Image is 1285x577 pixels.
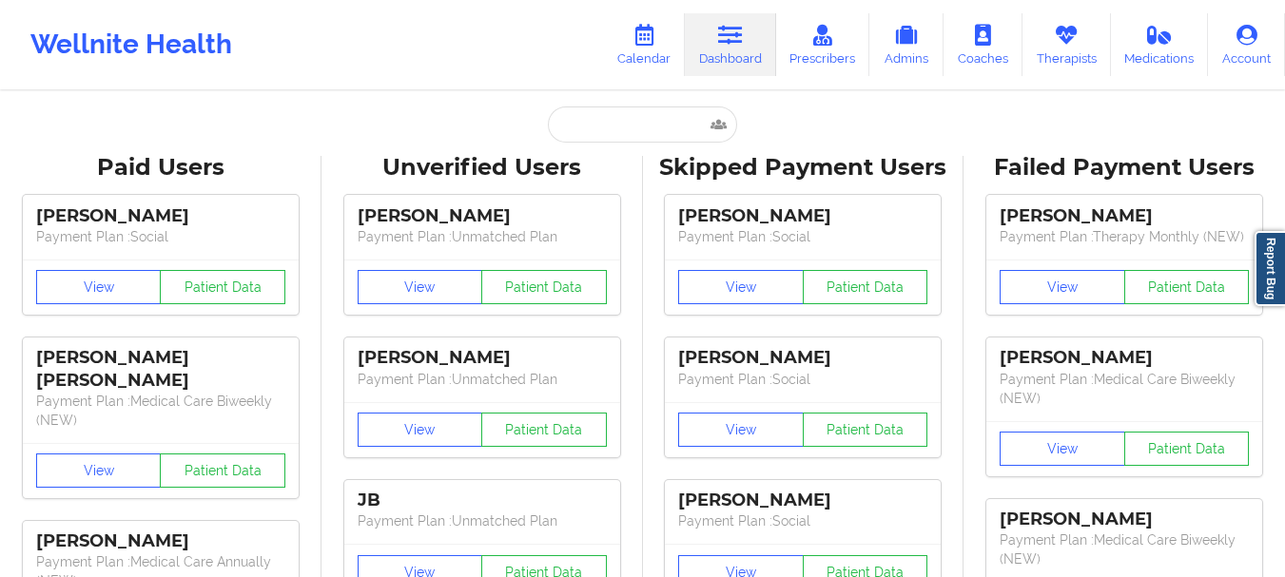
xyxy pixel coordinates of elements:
[1022,13,1111,76] a: Therapists
[358,227,607,246] p: Payment Plan : Unmatched Plan
[678,205,927,227] div: [PERSON_NAME]
[678,270,804,304] button: View
[358,490,607,511] div: JB
[36,205,285,227] div: [PERSON_NAME]
[36,347,285,391] div: [PERSON_NAME] [PERSON_NAME]
[36,270,162,304] button: View
[160,270,285,304] button: Patient Data
[678,370,927,389] p: Payment Plan : Social
[481,270,607,304] button: Patient Data
[358,370,607,389] p: Payment Plan : Unmatched Plan
[1000,205,1249,227] div: [PERSON_NAME]
[335,153,630,183] div: Unverified Users
[358,511,607,530] p: Payment Plan : Unmatched Plan
[1255,231,1285,306] a: Report Bug
[656,153,951,183] div: Skipped Payment Users
[977,153,1272,183] div: Failed Payment Users
[36,530,285,552] div: [PERSON_NAME]
[1000,347,1249,369] div: [PERSON_NAME]
[36,227,285,246] p: Payment Plan : Social
[36,392,285,430] p: Payment Plan : Medical Care Biweekly (NEW)
[678,413,804,447] button: View
[803,270,928,304] button: Patient Data
[678,511,927,530] p: Payment Plan : Social
[603,13,685,76] a: Calendar
[678,490,927,511] div: [PERSON_NAME]
[358,413,483,447] button: View
[36,453,162,488] button: View
[1124,432,1250,466] button: Patient Data
[481,413,607,447] button: Patient Data
[160,453,285,488] button: Patient Data
[358,205,607,227] div: [PERSON_NAME]
[776,13,870,76] a: Prescribers
[1000,530,1249,568] p: Payment Plan : Medical Care Biweekly (NEW)
[685,13,776,76] a: Dashboard
[358,347,607,369] div: [PERSON_NAME]
[678,347,927,369] div: [PERSON_NAME]
[1000,432,1125,466] button: View
[944,13,1022,76] a: Coaches
[1000,370,1249,408] p: Payment Plan : Medical Care Biweekly (NEW)
[1208,13,1285,76] a: Account
[1000,227,1249,246] p: Payment Plan : Therapy Monthly (NEW)
[803,413,928,447] button: Patient Data
[1000,270,1125,304] button: View
[13,153,308,183] div: Paid Users
[358,270,483,304] button: View
[678,227,927,246] p: Payment Plan : Social
[1124,270,1250,304] button: Patient Data
[1000,509,1249,530] div: [PERSON_NAME]
[869,13,944,76] a: Admins
[1111,13,1209,76] a: Medications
